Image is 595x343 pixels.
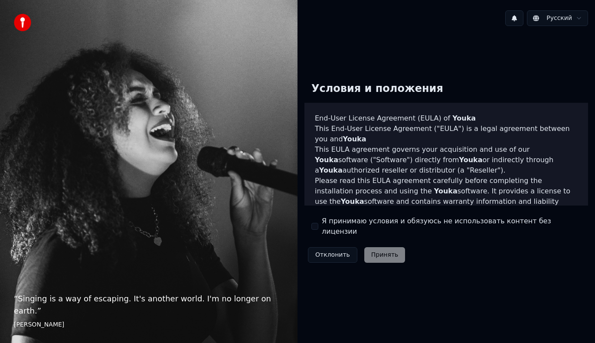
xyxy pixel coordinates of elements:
footer: [PERSON_NAME] [14,320,284,329]
p: “ Singing is a way of escaping. It's another world. I'm no longer on earth. ” [14,293,284,317]
p: Please read this EULA agreement carefully before completing the installation process and using th... [315,176,578,217]
label: Я принимаю условия и обязуюсь не использовать контент без лицензии [322,216,581,237]
span: Youka [452,114,476,122]
h3: End-User License Agreement (EULA) of [315,113,578,124]
span: Youka [343,135,366,143]
span: Youka [341,197,364,206]
span: Youka [319,166,343,174]
span: Youka [434,187,458,195]
p: This EULA agreement governs your acquisition and use of our software ("Software") directly from o... [315,144,578,176]
span: Youka [459,156,483,164]
p: This End-User License Agreement ("EULA") is a legal agreement between you and [315,124,578,144]
img: youka [14,14,31,31]
div: Условия и положения [304,75,450,103]
button: Отклонить [308,247,357,263]
span: Youka [315,156,338,164]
